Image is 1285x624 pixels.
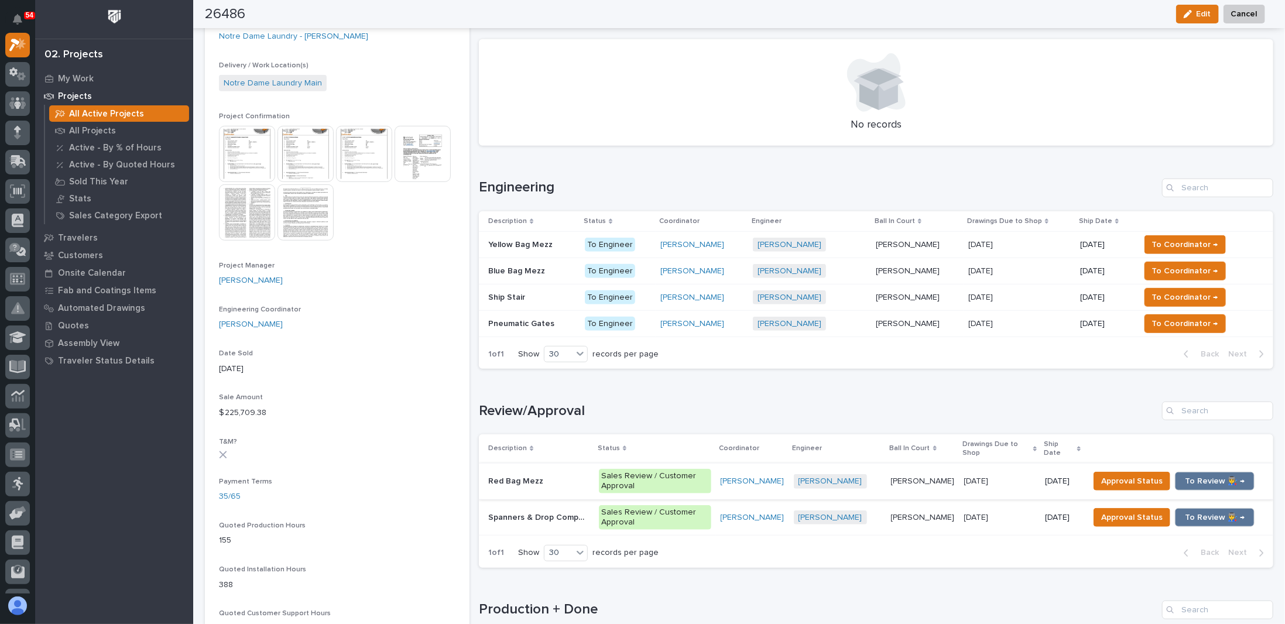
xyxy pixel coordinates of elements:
button: Approval Status [1094,472,1170,491]
a: Stats [45,190,193,207]
p: [DATE] [1080,240,1130,250]
p: Sold This Year [69,177,128,187]
a: Sold This Year [45,173,193,190]
a: Fab and Coatings Items [35,282,193,299]
p: Fab and Coatings Items [58,286,156,296]
a: [PERSON_NAME] [660,266,724,276]
tr: Pneumatic GatesPneumatic Gates To Engineer[PERSON_NAME] [PERSON_NAME] [PERSON_NAME][PERSON_NAME] ... [479,310,1273,337]
p: Ship Date [1044,438,1074,460]
p: $ 225,709.38 [219,407,455,419]
a: Sales Category Export [45,207,193,224]
p: 1 of 1 [479,340,513,369]
input: Search [1162,179,1273,197]
p: My Work [58,74,94,84]
a: [PERSON_NAME] [799,513,862,523]
p: Ship Stair [488,290,527,303]
a: [PERSON_NAME] [219,275,283,287]
span: Approval Status [1101,510,1163,524]
button: Edit [1176,5,1219,23]
a: [PERSON_NAME] [799,476,862,486]
span: Next [1228,349,1254,359]
button: Notifications [5,7,30,32]
p: [DATE] [1080,293,1130,303]
button: users-avatar [5,594,30,618]
span: To Coordinator → [1152,317,1218,331]
p: Sales Category Export [69,211,162,221]
div: To Engineer [585,317,635,331]
button: To Coordinator → [1144,288,1226,307]
p: Travelers [58,233,98,244]
span: Engineering Coordinator [219,306,301,313]
div: To Engineer [585,264,635,279]
p: 388 [219,579,455,591]
p: 1 of 1 [479,539,513,567]
span: Quoted Installation Hours [219,566,306,573]
a: All Projects [45,122,193,139]
div: 30 [544,547,573,559]
span: Next [1228,547,1254,558]
p: [DATE] [1080,266,1130,276]
p: [PERSON_NAME] [891,510,957,523]
p: All Active Projects [69,109,144,119]
p: Customers [58,251,103,261]
span: To Coordinator → [1152,264,1218,278]
p: [DATE] [1045,476,1080,486]
div: To Engineer [585,290,635,305]
p: [DATE] [964,474,991,486]
span: Delivery / Work Location(s) [219,62,309,69]
p: Engineer [793,442,823,455]
p: [DATE] [219,363,455,375]
p: Spanners & Drop Components [488,510,592,523]
p: All Projects [69,126,116,136]
p: Active - By Quoted Hours [69,160,175,170]
a: Onsite Calendar [35,264,193,282]
span: Project Confirmation [219,113,290,120]
a: Assembly View [35,334,193,352]
span: Cancel [1231,7,1257,21]
button: Back [1174,349,1224,359]
input: Search [1162,402,1273,420]
p: [PERSON_NAME] [876,290,942,303]
p: Description [488,442,527,455]
tr: Ship StairShip Stair To Engineer[PERSON_NAME] [PERSON_NAME] [PERSON_NAME][PERSON_NAME] [DATE][DAT... [479,284,1273,310]
span: To Coordinator → [1152,290,1218,304]
a: Traveler Status Details [35,352,193,369]
button: To Coordinator → [1144,235,1226,254]
p: Automated Drawings [58,303,145,314]
a: Active - By % of Hours [45,139,193,156]
p: Red Bag Mezz [488,474,546,486]
p: Ball In Court [890,442,930,455]
p: Drawings Due to Shop [967,215,1042,228]
a: [PERSON_NAME] [721,513,784,523]
div: 02. Projects [44,49,103,61]
p: Projects [58,91,92,102]
p: Quotes [58,321,89,331]
div: Sales Review / Customer Approval [599,505,711,530]
a: All Active Projects [45,105,193,122]
h2: 26486 [205,6,245,23]
button: Back [1174,547,1224,558]
p: Ball In Court [875,215,915,228]
p: Ship Date [1079,215,1112,228]
button: Cancel [1224,5,1265,23]
p: Show [518,349,539,359]
p: Status [598,442,620,455]
p: Pneumatic Gates [488,317,557,329]
p: Traveler Status Details [58,356,155,366]
input: Search [1162,601,1273,619]
div: 30 [544,348,573,361]
p: No records [493,119,1259,132]
span: Sale Amount [219,394,263,401]
button: To Coordinator → [1144,262,1226,280]
div: Notifications54 [15,14,30,33]
p: [DATE] [968,238,995,250]
p: Drawings Due to Shop [963,438,1030,460]
button: To Review 👨‍🏭 → [1175,472,1255,491]
a: Automated Drawings [35,299,193,317]
a: My Work [35,70,193,87]
p: 155 [219,534,455,547]
p: Coordinator [719,442,760,455]
p: Yellow Bag Mezz [488,238,555,250]
a: Customers [35,246,193,264]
